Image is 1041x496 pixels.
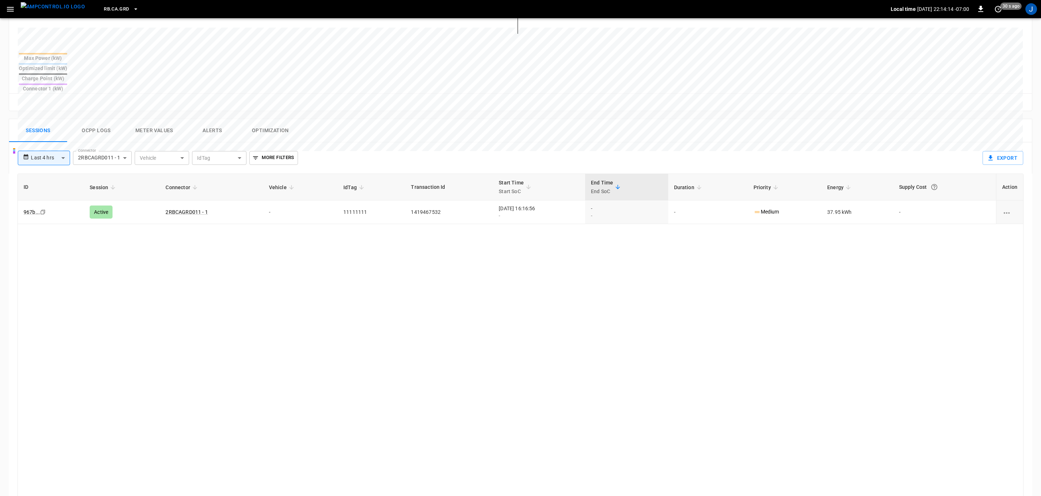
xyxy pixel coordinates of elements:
th: Transaction Id [405,174,493,200]
p: Start SoC [499,187,524,196]
div: 2RBCAGRD011 - 1 [73,151,132,165]
span: Session [90,183,118,192]
button: set refresh interval [992,3,1004,15]
div: profile-icon [1025,3,1037,15]
button: Alerts [183,119,241,142]
button: More Filters [249,151,298,165]
img: ampcontrol.io logo [21,2,85,11]
button: RB.CA.GRD [101,2,141,16]
span: Priority [754,183,780,192]
div: Last 4 hrs [31,151,70,165]
span: Connector [166,183,199,192]
div: Start Time [499,178,524,196]
p: [DATE] 22:14:14 -07:00 [917,5,969,13]
th: Action [996,174,1023,200]
span: 30 s ago [1000,3,1022,10]
span: End TimeEnd SoC [591,178,622,196]
div: Supply Cost [899,180,991,194]
button: Export [983,151,1023,165]
span: Duration [674,183,704,192]
span: Vehicle [269,183,296,192]
button: The cost of your charging session based on your supply rates [928,180,941,194]
button: Ocpp logs [67,119,125,142]
p: End SoC [591,187,613,196]
span: Energy [827,183,853,192]
span: Start TimeStart SoC [499,178,533,196]
button: Optimization [241,119,299,142]
button: Sessions [9,119,67,142]
span: IdTag [343,183,366,192]
label: Connector [78,148,96,154]
th: ID [18,174,84,200]
div: charging session options [1002,208,1017,216]
div: End Time [591,178,613,196]
button: Meter Values [125,119,183,142]
p: Local time [891,5,916,13]
table: sessions table [18,174,1023,224]
span: RB.CA.GRD [104,5,129,13]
